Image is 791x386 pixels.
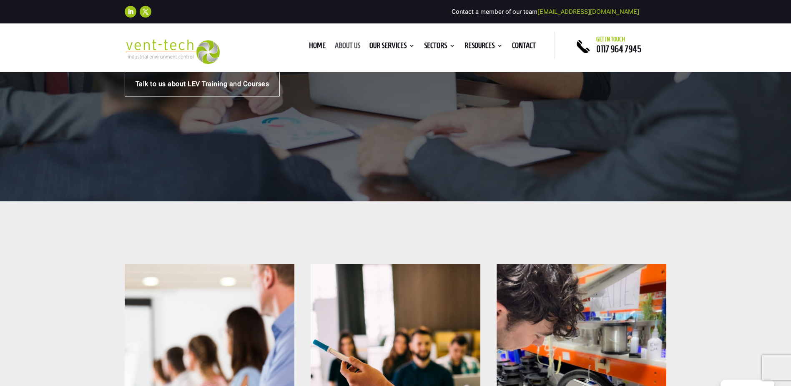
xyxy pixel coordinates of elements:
[452,8,639,15] span: Contact a member of our team
[596,36,625,43] span: Get in touch
[424,43,455,52] a: Sectors
[140,6,151,18] a: Follow on X
[465,43,503,52] a: Resources
[309,43,326,52] a: Home
[125,6,136,18] a: Follow on LinkedIn
[369,43,415,52] a: Our Services
[596,44,641,54] a: 0117 964 7945
[537,8,639,15] a: [EMAIL_ADDRESS][DOMAIN_NAME]
[512,43,536,52] a: Contact
[125,71,280,97] a: Talk to us about LEV Training and Courses
[125,39,220,64] img: 2023-09-27T08_35_16.549ZVENT-TECH---Clear-background
[335,43,360,52] a: About us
